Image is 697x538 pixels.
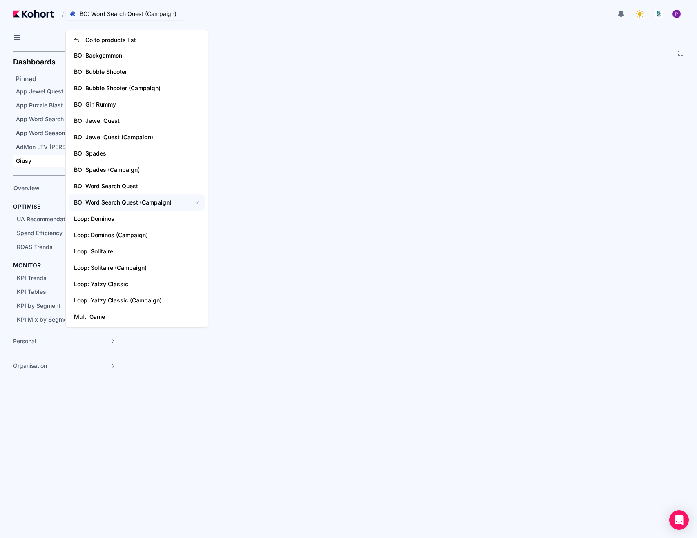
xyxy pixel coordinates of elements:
[13,185,40,191] span: Overview
[16,143,96,150] span: AdMon LTV [PERSON_NAME]
[69,309,205,325] a: Multi Game
[74,198,182,207] span: BO: Word Search Quest (Campaign)
[13,99,120,111] a: App Puzzle Blast
[69,33,205,47] a: Go to products list
[69,211,205,227] a: Loop: Dominos
[13,337,36,345] span: Personal
[69,96,205,113] a: BO: Gin Rummy
[74,166,182,174] span: BO: Spades (Campaign)
[14,300,109,312] a: KPI by Segment
[74,133,182,141] span: BO: Jewel Quest (Campaign)
[13,202,40,211] h4: OPTIMISE
[13,362,47,370] span: Organisation
[74,280,182,288] span: Loop: Yatzy Classic
[16,157,31,164] span: Giusy
[69,145,205,162] a: BO: Spades
[69,129,205,145] a: BO: Jewel Quest (Campaign)
[69,260,205,276] a: Loop: Solitaire (Campaign)
[14,213,109,225] a: UA Recommendations
[74,182,182,190] span: BO: Word Search Quest
[69,292,205,309] a: Loop: Yatzy Classic (Campaign)
[74,51,182,60] span: BO: Backgammon
[74,215,182,223] span: Loop: Dominos
[69,162,205,178] a: BO: Spades (Campaign)
[669,510,689,530] div: Open Intercom Messenger
[74,117,182,125] span: BO: Jewel Quest
[13,127,120,139] a: App Word Season
[16,116,64,122] span: App Word Search
[74,84,182,92] span: BO: Bubble Shooter (Campaign)
[74,313,182,321] span: Multi Game
[69,178,205,194] a: BO: Word Search Quest
[14,286,109,298] a: KPI Tables
[677,50,684,56] button: Fullscreen
[69,47,205,64] a: BO: Backgammon
[17,243,53,250] span: ROAS Trends
[69,64,205,80] a: BO: Bubble Shooter
[13,10,54,18] img: Kohort logo
[69,276,205,292] a: Loop: Yatzy Classic
[13,85,120,98] a: App Jewel Quest
[65,7,185,21] button: BO: Word Search Quest (Campaign)
[16,88,63,95] span: App Jewel Quest
[14,313,109,326] a: KPI Mix by Segment
[74,100,182,109] span: BO: Gin Rummy
[69,80,205,96] a: BO: Bubble Shooter (Campaign)
[655,10,663,18] img: logo_logo_images_1_20240607072359498299_20240828135028712857.jpeg
[69,113,205,129] a: BO: Jewel Quest
[14,241,109,253] a: ROAS Trends
[69,227,205,243] a: Loop: Dominos (Campaign)
[17,288,46,295] span: KPI Tables
[69,243,205,260] a: Loop: Solitaire
[14,272,109,284] a: KPI Trends
[16,129,65,136] span: App Word Season
[17,316,72,323] span: KPI Mix by Segment
[17,216,77,222] span: UA Recommendations
[11,182,109,194] a: Overview
[74,247,182,256] span: Loop: Solitaire
[17,229,63,236] span: Spend Efficiency
[13,155,120,167] a: Giusy
[55,10,64,18] span: /
[17,274,47,281] span: KPI Trends
[74,231,182,239] span: Loop: Dominos (Campaign)
[14,227,109,239] a: Spend Efficiency
[13,58,56,66] h2: Dashboards
[13,113,120,125] a: App Word Search
[74,149,182,158] span: BO: Spades
[13,141,120,153] a: AdMon LTV [PERSON_NAME]
[13,261,41,269] h4: MONITOR
[80,10,176,18] span: BO: Word Search Quest (Campaign)
[74,264,182,272] span: Loop: Solitaire (Campaign)
[69,194,205,211] a: BO: Word Search Quest (Campaign)
[85,36,136,44] span: Go to products list
[17,302,60,309] span: KPI by Segment
[16,102,63,109] span: App Puzzle Blast
[74,68,182,76] span: BO: Bubble Shooter
[74,296,182,305] span: Loop: Yatzy Classic (Campaign)
[16,74,123,84] h2: Pinned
